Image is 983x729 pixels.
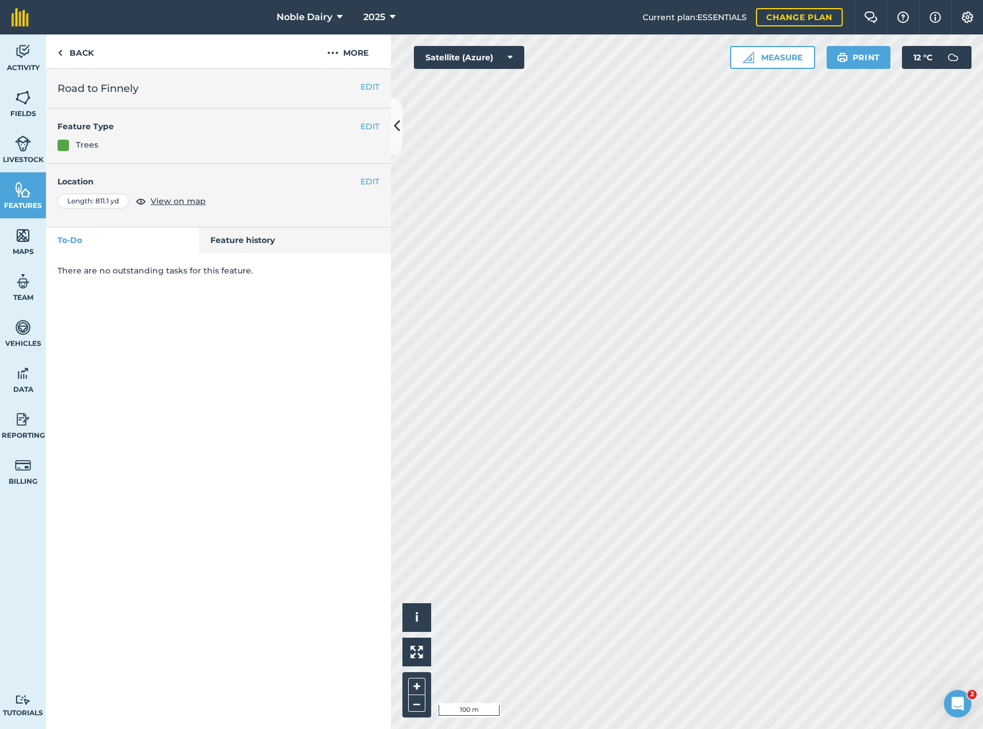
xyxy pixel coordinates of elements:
button: Print [827,46,891,69]
p: There are no outstanding tasks for this feature. [57,264,379,277]
img: svg+xml;base64,PHN2ZyB4bWxucz0iaHR0cDovL3d3dy53My5vcmcvMjAwMC9zdmciIHdpZHRoPSI1NiIgaGVpZ2h0PSI2MC... [15,181,31,198]
button: EDIT [360,80,379,93]
img: A cog icon [961,11,974,23]
img: svg+xml;base64,PD94bWwgdmVyc2lvbj0iMS4wIiBlbmNvZGluZz0idXRmLTgiPz4KPCEtLSBHZW5lcmF0b3I6IEFkb2JlIE... [15,411,31,428]
div: Length : 811.1 yd [57,194,129,209]
a: Feature history [199,227,391,253]
img: svg+xml;base64,PD94bWwgdmVyc2lvbj0iMS4wIiBlbmNvZGluZz0idXRmLTgiPz4KPCEtLSBHZW5lcmF0b3I6IEFkb2JlIE... [15,43,31,60]
iframe: Intercom live chat [944,690,972,718]
button: More [305,34,391,68]
img: svg+xml;base64,PD94bWwgdmVyc2lvbj0iMS4wIiBlbmNvZGluZz0idXRmLTgiPz4KPCEtLSBHZW5lcmF0b3I6IEFkb2JlIE... [15,457,31,474]
img: svg+xml;base64,PD94bWwgdmVyc2lvbj0iMS4wIiBlbmNvZGluZz0idXRmLTgiPz4KPCEtLSBHZW5lcmF0b3I6IEFkb2JlIE... [15,365,31,382]
span: Current plan : ESSENTIALS [643,11,747,24]
img: svg+xml;base64,PHN2ZyB4bWxucz0iaHR0cDovL3d3dy53My5vcmcvMjAwMC9zdmciIHdpZHRoPSIxOCIgaGVpZ2h0PSIyNC... [136,194,146,208]
button: EDIT [360,120,379,133]
span: 2025 [363,10,385,24]
button: 12 °C [902,46,972,69]
div: Trees [76,138,98,151]
img: svg+xml;base64,PHN2ZyB4bWxucz0iaHR0cDovL3d3dy53My5vcmcvMjAwMC9zdmciIHdpZHRoPSI5IiBoZWlnaHQ9IjI0Ii... [57,46,63,60]
img: Ruler icon [743,52,754,63]
img: svg+xml;base64,PHN2ZyB4bWxucz0iaHR0cDovL3d3dy53My5vcmcvMjAwMC9zdmciIHdpZHRoPSI1NiIgaGVpZ2h0PSI2MC... [15,89,31,106]
img: Two speech bubbles overlapping with the left bubble in the forefront [864,11,878,23]
span: 2 [967,690,977,699]
span: i [415,610,418,624]
img: svg+xml;base64,PD94bWwgdmVyc2lvbj0iMS4wIiBlbmNvZGluZz0idXRmLTgiPz4KPCEtLSBHZW5lcmF0b3I6IEFkb2JlIE... [15,135,31,152]
img: svg+xml;base64,PD94bWwgdmVyc2lvbj0iMS4wIiBlbmNvZGluZz0idXRmLTgiPz4KPCEtLSBHZW5lcmF0b3I6IEFkb2JlIE... [15,273,31,290]
img: svg+xml;base64,PHN2ZyB4bWxucz0iaHR0cDovL3d3dy53My5vcmcvMjAwMC9zdmciIHdpZHRoPSIxOSIgaGVpZ2h0PSIyNC... [837,51,848,64]
img: A question mark icon [896,11,910,23]
a: Back [46,34,105,68]
img: svg+xml;base64,PD94bWwgdmVyc2lvbj0iMS4wIiBlbmNvZGluZz0idXRmLTgiPz4KPCEtLSBHZW5lcmF0b3I6IEFkb2JlIE... [15,319,31,336]
img: svg+xml;base64,PHN2ZyB4bWxucz0iaHR0cDovL3d3dy53My5vcmcvMjAwMC9zdmciIHdpZHRoPSIxNyIgaGVpZ2h0PSIxNy... [930,10,941,24]
span: View on map [151,195,206,207]
button: – [408,695,425,712]
img: svg+xml;base64,PHN2ZyB4bWxucz0iaHR0cDovL3d3dy53My5vcmcvMjAwMC9zdmciIHdpZHRoPSI1NiIgaGVpZ2h0PSI2MC... [15,227,31,244]
button: View on map [136,194,206,208]
img: Four arrows, one pointing top left, one top right, one bottom right and the last bottom left [410,646,423,658]
h4: Location [57,175,379,188]
img: fieldmargin Logo [11,8,29,26]
a: Change plan [756,8,843,26]
button: + [408,678,425,695]
img: svg+xml;base64,PD94bWwgdmVyc2lvbj0iMS4wIiBlbmNvZGluZz0idXRmLTgiPz4KPCEtLSBHZW5lcmF0b3I6IEFkb2JlIE... [942,46,965,69]
button: i [402,603,431,632]
h2: Road to Finnely [57,80,379,97]
a: To-Do [46,227,199,253]
span: Noble Dairy [277,10,332,24]
button: Measure [730,46,815,69]
button: Satellite (Azure) [414,46,524,69]
button: EDIT [360,175,379,188]
img: svg+xml;base64,PHN2ZyB4bWxucz0iaHR0cDovL3d3dy53My5vcmcvMjAwMC9zdmciIHdpZHRoPSIyMCIgaGVpZ2h0PSIyNC... [327,46,339,60]
span: 12 ° C [913,46,932,69]
img: svg+xml;base64,PD94bWwgdmVyc2lvbj0iMS4wIiBlbmNvZGluZz0idXRmLTgiPz4KPCEtLSBHZW5lcmF0b3I6IEFkb2JlIE... [15,695,31,705]
h4: Feature Type [57,120,360,133]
